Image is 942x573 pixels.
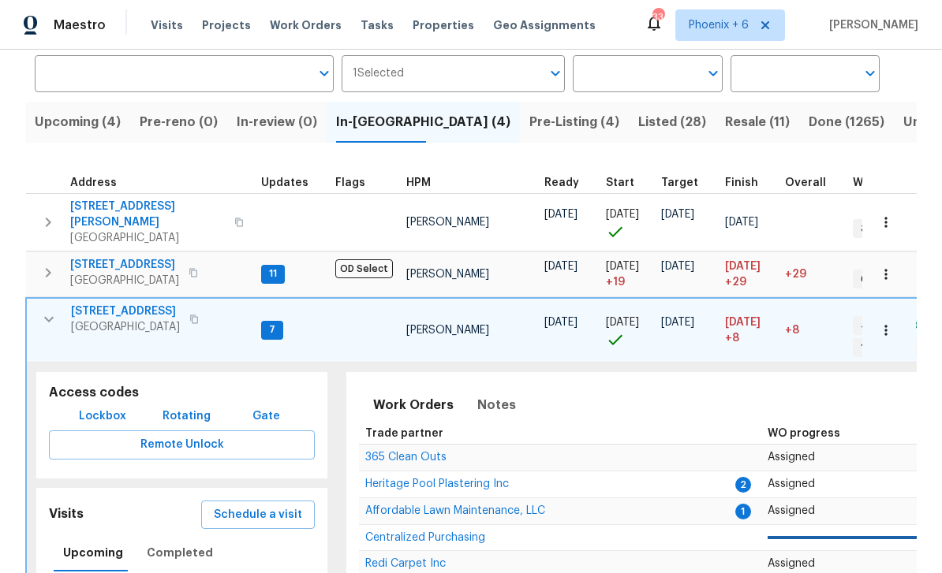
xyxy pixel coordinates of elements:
button: Schedule a visit [201,500,315,530]
button: Rotating [156,402,217,431]
span: Schedule a visit [214,505,302,525]
span: [STREET_ADDRESS][PERSON_NAME] [70,199,225,230]
h5: Visits [49,506,84,523]
span: [DATE] [725,317,761,328]
span: 6 WIP [854,273,892,286]
span: 1 Accepted [854,341,921,355]
button: Remote Unlock [49,430,315,460]
span: Resale (11) [725,111,790,133]
span: Address [70,177,117,188]
span: 1 [735,504,751,519]
span: Completed [147,543,213,563]
span: Upcoming (4) [35,111,121,133]
span: [DATE] [661,261,694,272]
span: WO Completion [853,177,940,188]
span: Upcoming [63,543,123,563]
p: Assigned [768,503,922,519]
td: Project started on time [600,193,655,251]
span: Geo Assignments [493,17,596,33]
button: Open [313,62,335,84]
span: In-[GEOGRAPHIC_DATA] (4) [336,111,510,133]
td: 8 day(s) past target finish date [779,298,847,363]
span: Pre-reno (0) [140,111,218,133]
p: Assigned [768,449,922,466]
span: [DATE] [606,209,639,220]
span: +29 [785,269,806,280]
span: [PERSON_NAME] [823,17,918,33]
span: Overall [785,177,826,188]
span: 3 WIP [854,222,892,236]
span: Phoenix + 6 [689,17,749,33]
a: Affordable Lawn Maintenance, LLC [365,506,545,515]
span: Listed (28) [638,111,706,133]
div: Actual renovation start date [606,177,649,188]
span: 365 Clean Outs [365,452,447,463]
span: [GEOGRAPHIC_DATA] [70,230,225,246]
button: Open [859,62,881,84]
span: Lockbox [79,407,126,426]
span: Pre-Listing (4) [529,111,619,133]
p: Assigned [768,556,922,572]
span: Work Orders [270,17,342,33]
div: Earliest renovation start date (first business day after COE or Checkout) [544,177,593,188]
span: Start [606,177,634,188]
span: [DATE] [725,261,761,272]
span: 2 [735,477,751,493]
span: + 19 [606,274,625,290]
span: [DATE] [606,317,639,328]
div: Days past target finish date [785,177,840,188]
a: Heritage Pool Plastering Inc [365,479,509,489]
span: WO progress [768,428,840,439]
a: Redi Carpet Inc [365,559,446,568]
span: [GEOGRAPHIC_DATA] [70,273,179,288]
span: Projects [202,17,251,33]
span: Properties [413,17,474,33]
span: Heritage Pool Plastering Inc [365,478,509,489]
span: 11 [263,267,283,281]
span: Work Orders [373,394,454,416]
span: [DATE] [544,209,578,220]
span: Finish [725,177,758,188]
a: 365 Clean Outs [365,452,447,462]
span: Affordable Lawn Maintenance, LLC [365,505,545,516]
span: Centralized Purchasing [365,532,485,543]
span: [PERSON_NAME] [406,325,489,336]
span: [STREET_ADDRESS] [70,257,179,273]
span: [DATE] [661,209,694,220]
span: [STREET_ADDRESS] [71,303,180,319]
td: Scheduled to finish 8 day(s) late [719,298,779,363]
span: [DATE] [606,261,639,272]
span: [DATE] [725,217,758,228]
span: Remote Unlock [62,435,302,455]
span: Ready [544,177,579,188]
button: Open [544,62,566,84]
span: Trade partner [365,428,443,439]
span: Gate [247,407,285,426]
span: [PERSON_NAME] [406,269,489,280]
span: 4 WIP [854,319,893,333]
p: Assigned [768,476,922,493]
span: +8 [725,330,739,346]
span: OD Select [335,259,393,278]
span: Target [661,177,698,188]
span: [GEOGRAPHIC_DATA] [71,319,180,335]
span: [DATE] [661,317,694,328]
button: Gate [241,402,291,431]
td: 29 day(s) past target finish date [779,251,847,296]
div: 33 [652,9,664,25]
td: Project started on time [600,298,655,363]
td: Scheduled to finish 29 day(s) late [719,251,779,296]
button: Lockbox [73,402,133,431]
h5: Access codes [49,385,315,401]
span: Rotating [163,407,211,426]
span: In-review (0) [237,111,317,133]
span: 1 Selected [353,67,404,80]
span: [DATE] [544,261,578,272]
span: Flags [335,177,365,188]
td: Project started 19 days late [600,251,655,296]
span: Visits [151,17,183,33]
span: Tasks [361,20,394,31]
span: [PERSON_NAME] [406,217,489,228]
span: Updates [261,177,308,188]
span: Redi Carpet Inc [365,558,446,569]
